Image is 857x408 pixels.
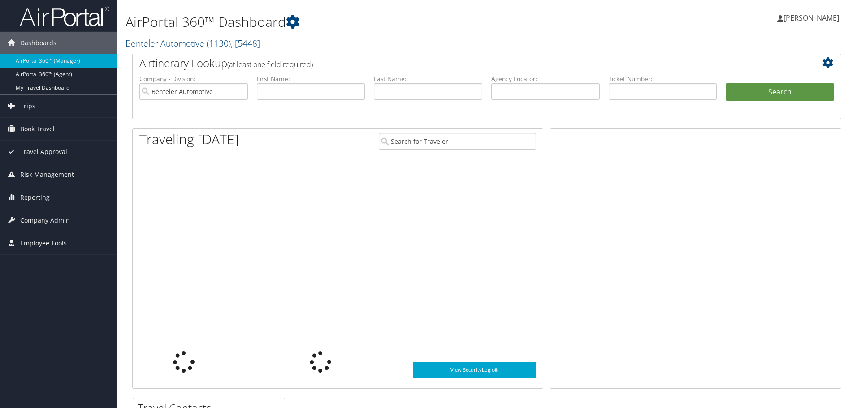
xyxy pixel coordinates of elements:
span: Company Admin [20,209,70,232]
label: Company - Division: [139,74,248,83]
span: (at least one field required) [227,60,313,69]
label: Agency Locator: [491,74,600,83]
span: Book Travel [20,118,55,140]
h1: Traveling [DATE] [139,130,239,149]
input: Search for Traveler [379,133,536,150]
span: Dashboards [20,32,56,54]
h2: Airtinerary Lookup [139,56,775,71]
span: Employee Tools [20,232,67,254]
label: First Name: [257,74,365,83]
h1: AirPortal 360™ Dashboard [126,13,607,31]
span: ( 1130 ) [207,37,231,49]
span: , [ 5448 ] [231,37,260,49]
label: Last Name: [374,74,482,83]
span: Reporting [20,186,50,209]
span: Trips [20,95,35,117]
label: Ticket Number: [609,74,717,83]
span: [PERSON_NAME] [783,13,839,23]
span: Travel Approval [20,141,67,163]
a: Benteler Automotive [126,37,260,49]
span: Risk Management [20,163,74,186]
a: View SecurityLogic® [413,362,536,378]
img: airportal-logo.png [20,6,109,27]
a: [PERSON_NAME] [777,4,848,31]
button: Search [726,83,834,101]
